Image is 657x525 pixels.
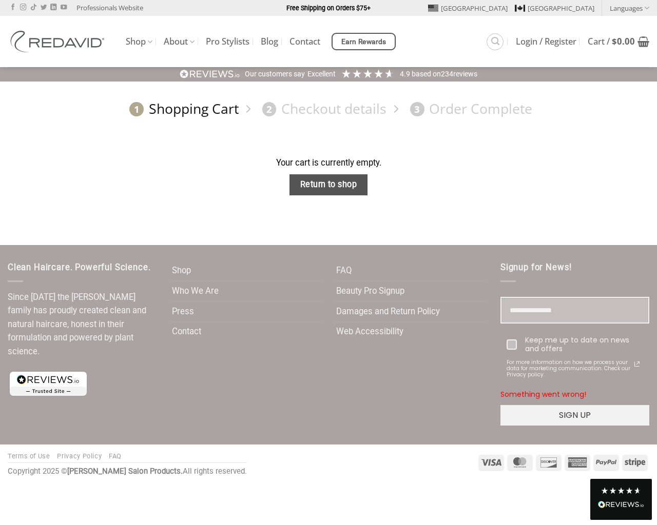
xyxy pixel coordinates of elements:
span: Cart / [588,37,635,46]
span: 234 [441,70,453,78]
div: 4.91 Stars [341,68,395,79]
strong: Free Shipping on Orders $75+ [286,4,371,12]
a: Follow on YouTube [61,4,67,11]
a: Follow on LinkedIn [50,4,56,11]
svg: link icon [631,358,643,370]
bdi: 0.00 [612,35,635,47]
div: Read All Reviews [598,499,644,512]
span: 2 [262,102,277,116]
a: [GEOGRAPHIC_DATA] [515,1,594,16]
p: Since [DATE] the [PERSON_NAME] family has proudly created clean and natural haircare, honest in t... [8,291,157,359]
img: REVIEWS.io [598,501,644,508]
a: Login / Register [516,32,576,51]
a: FAQ [336,261,352,281]
a: Contact [289,32,320,51]
span: Login / Register [516,37,576,46]
a: Read our Privacy Policy [631,358,643,370]
a: Damages and Return Policy [336,302,440,322]
a: Blog [261,32,278,51]
div: Your cart is currently empty. [8,156,649,170]
img: reviews-trust-logo-1.png [8,370,89,398]
a: Languages [610,1,649,15]
div: 4.8 Stars [601,487,642,495]
a: Privacy Policy [57,452,102,460]
a: About [164,32,195,52]
div: Excellent [307,69,336,79]
a: Shop [172,261,191,281]
a: 1Shopping Cart [125,100,239,118]
div: Read All Reviews [590,479,652,520]
a: Follow on TikTok [30,4,36,11]
span: 1 [129,102,144,116]
img: REDAVID Salon Products | United States [8,31,110,52]
span: For more information on how we process your data for marketing communication. Check our Privacy p... [507,359,631,378]
nav: Checkout steps [8,92,649,126]
a: [GEOGRAPHIC_DATA] [428,1,508,16]
input: Email field [500,297,649,324]
a: Web Accessibility [336,322,403,342]
a: View cart [588,30,649,53]
button: SIGN UP [500,405,649,426]
a: Return to shop [289,174,368,195]
span: Based on [412,70,441,78]
span: reviews [453,70,477,78]
a: Follow on Facebook [10,4,16,11]
a: Who We Are [172,281,219,301]
span: Clean Haircare. Powerful Science. [8,262,150,272]
a: Contact [172,322,201,342]
a: Shop [126,32,152,52]
a: Earn Rewards [332,33,396,50]
a: Follow on Instagram [20,4,26,11]
a: Search [487,33,504,50]
span: 4.9 [400,70,412,78]
a: Pro Stylists [206,32,249,51]
span: Earn Rewards [341,36,387,48]
a: FAQ [109,452,122,460]
div: Something went wrong! [500,384,649,405]
a: Beauty Pro Signup [336,281,404,301]
div: Keep me up to date on news and offers [525,336,643,353]
a: 2Checkout details [257,100,387,118]
strong: [PERSON_NAME] Salon Products. [67,467,183,476]
span: Signup for News! [500,262,572,272]
img: REVIEWS.io [180,69,240,79]
div: Copyright 2025 © All rights reserved. [8,466,247,478]
div: Payment icons [477,453,649,471]
a: Follow on Twitter [41,4,47,11]
div: Our customers say [245,69,305,79]
span: $ [612,35,617,47]
a: Terms of Use [8,452,50,460]
a: Press [172,302,194,322]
